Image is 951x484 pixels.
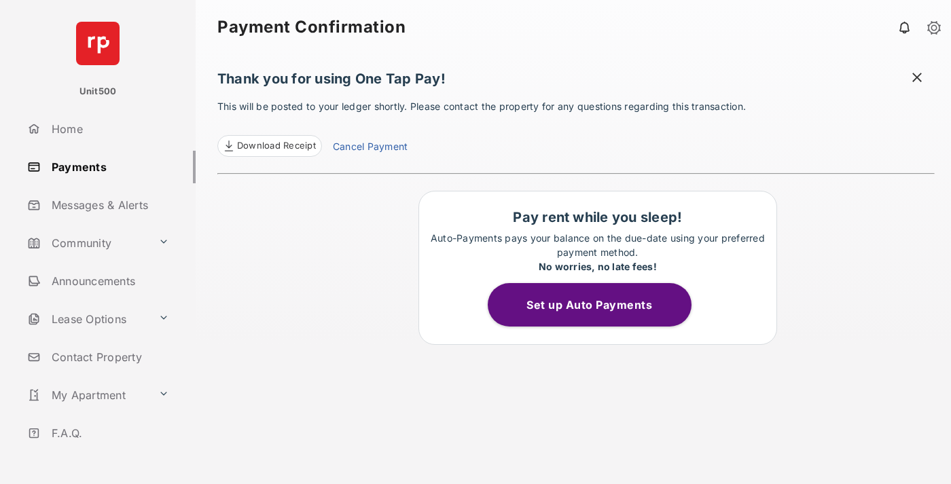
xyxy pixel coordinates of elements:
span: Download Receipt [237,139,316,153]
p: This will be posted to your ledger shortly. Please contact the property for any questions regardi... [217,99,935,157]
div: No worries, no late fees! [426,259,770,274]
p: Auto-Payments pays your balance on the due-date using your preferred payment method. [426,231,770,274]
a: Lease Options [22,303,153,335]
h1: Pay rent while you sleep! [426,209,770,225]
a: My Apartment [22,379,153,411]
img: svg+xml;base64,PHN2ZyB4bWxucz0iaHR0cDovL3d3dy53My5vcmcvMjAwMC9zdmciIHdpZHRoPSI2NCIgaGVpZ2h0PSI2NC... [76,22,120,65]
a: Community [22,227,153,259]
a: Cancel Payment [333,139,408,157]
a: F.A.Q. [22,417,196,449]
a: Set up Auto Payments [488,298,708,312]
a: Payments [22,151,196,183]
a: Announcements [22,265,196,297]
h1: Thank you for using One Tap Pay! [217,71,935,94]
a: Messages & Alerts [22,189,196,221]
a: Contact Property [22,341,196,373]
button: Set up Auto Payments [488,283,692,327]
a: Home [22,113,196,145]
a: Download Receipt [217,135,322,157]
p: Unit500 [79,85,117,98]
strong: Payment Confirmation [217,19,406,35]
